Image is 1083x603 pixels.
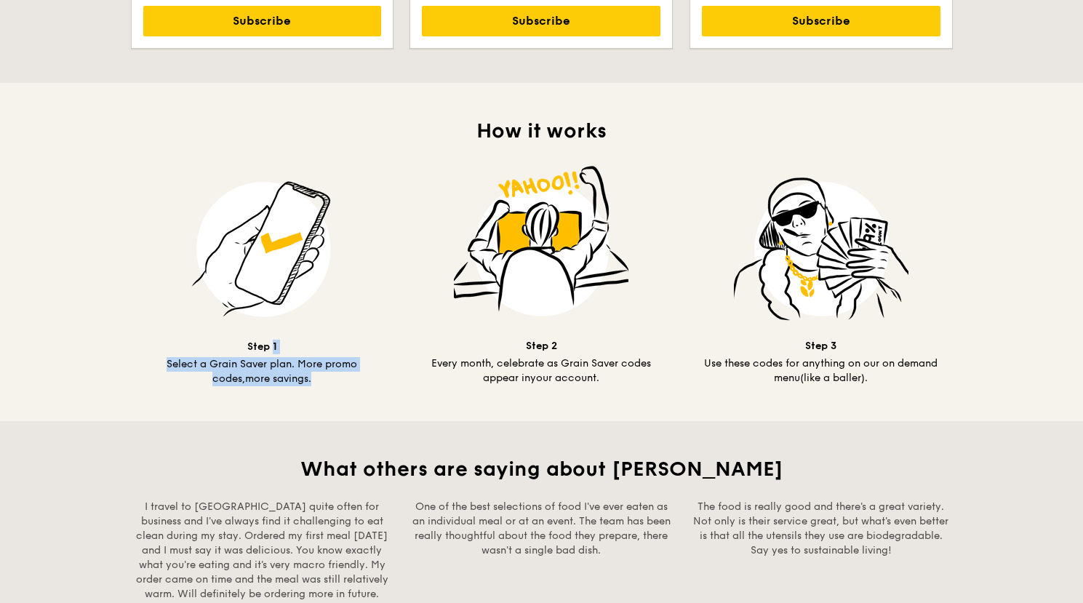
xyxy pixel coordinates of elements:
div: One of the best selections of food I've ever eaten as an individual meal or at an event. The team... [410,500,672,602]
a: Subscribe [702,6,940,36]
a: Subscribe [143,6,382,36]
span: more savings. [245,372,311,385]
div: I travel to [GEOGRAPHIC_DATA] quite often for business and I've always find it challenging to eat... [132,500,393,602]
div: Every month, celebrate as Grain Saver codes appear in [419,356,663,386]
img: Grain Savers Step Three [734,161,908,336]
div: Select a Grain Saver plan. More promo codes, [140,357,385,386]
div: The food is really good and there's a great variety. Not only is their service great, but what's ... [690,500,952,602]
span: (like a baller). [800,372,868,384]
a: Subscribe [422,6,660,36]
div: Use these codes for anything on our on demand menu [699,356,943,386]
span: What others are saying about [PERSON_NAME] [300,457,783,482]
div: Step 1 [140,340,385,354]
span: your account. [530,372,599,384]
div: Step 2 [419,339,663,354]
img: Grain Savers Step Two [454,161,628,336]
img: Grain Savers Step One [175,161,349,337]
div: Step 3 [699,339,943,354]
span: How it works [476,119,607,143]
